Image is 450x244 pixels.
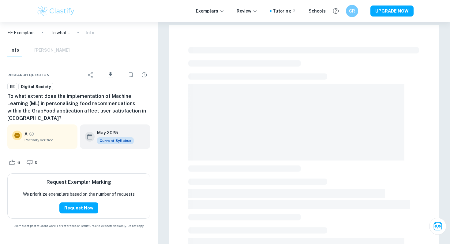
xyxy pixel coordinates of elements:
span: 0 [32,160,41,166]
span: Research question [7,72,50,78]
h6: CR [349,8,356,14]
p: Review [237,8,257,14]
button: Request Now [59,202,98,213]
div: This exemplar is based on the current syllabus. Feel free to refer to it for inspiration/ideas wh... [97,137,134,144]
h6: Request Exemplar Marking [47,179,111,186]
button: UPGRADE NOW [370,6,414,17]
a: EE [7,83,17,91]
span: Example of past student work. For reference on structure and expectations only. Do not copy. [7,224,150,228]
p: Info [86,29,94,36]
button: CR [346,5,358,17]
a: Tutoring [273,8,296,14]
div: Share [84,69,97,81]
a: EE Exemplars [7,29,35,36]
div: Bookmark [125,69,137,81]
h6: May 2025 [97,129,129,136]
a: Schools [309,8,326,14]
span: Partially verified [24,137,73,143]
p: A [24,131,28,137]
span: Current Syllabus [97,137,134,144]
div: Download [98,67,123,83]
p: To what extent does the implementation of Machine Learning (ML) in personalising food recommendat... [51,29,70,36]
span: 6 [14,160,24,166]
a: Digital Society [18,83,53,91]
button: Help and Feedback [331,6,341,16]
h6: To what extent does the implementation of Machine Learning (ML) in personalising food recommendat... [7,93,150,122]
p: Exemplars [196,8,224,14]
div: Dislike [25,157,41,167]
p: We prioritize exemplars based on the number of requests [23,191,135,198]
a: Grade partially verified [29,131,34,137]
img: Clastify logo [36,5,75,17]
div: Report issue [138,69,150,81]
span: EE [8,84,17,90]
div: Like [7,157,24,167]
button: Info [7,44,22,57]
button: Ask Clai [429,218,446,235]
span: Digital Society [19,84,53,90]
